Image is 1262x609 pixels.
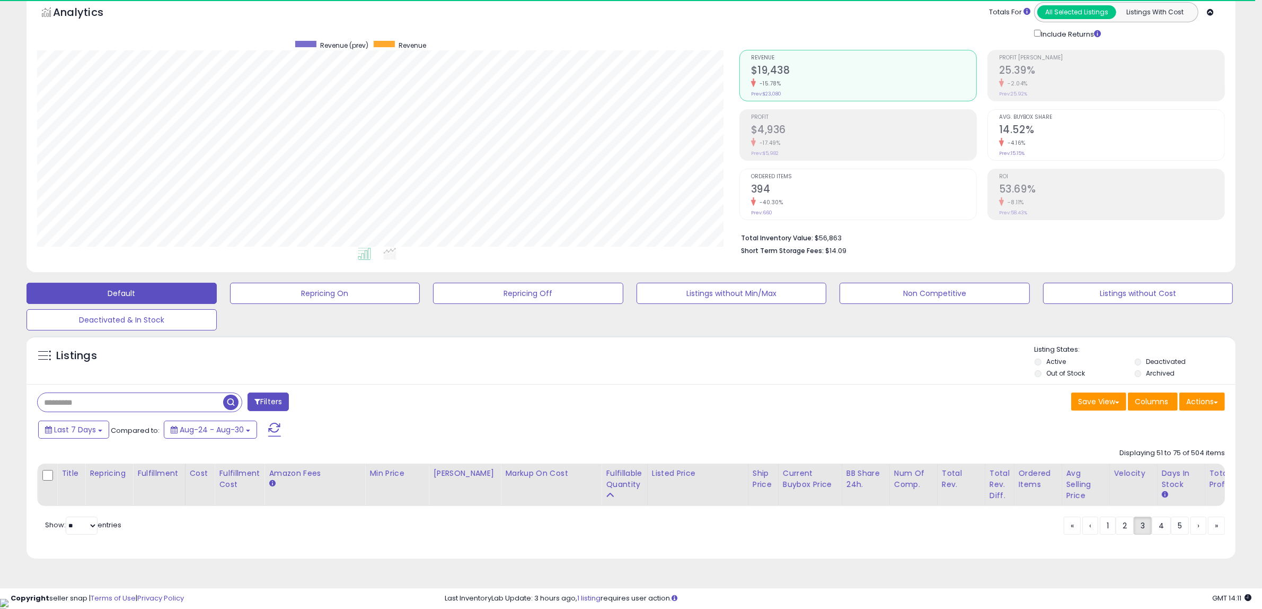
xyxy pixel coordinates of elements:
[1134,517,1152,535] a: 3
[751,55,976,61] span: Revenue
[1046,369,1085,378] label: Out of Stock
[1135,396,1168,407] span: Columns
[180,424,244,435] span: Aug-24 - Aug-30
[751,64,976,79] h2: $19,438
[53,5,124,22] h5: Analytics
[190,468,210,479] div: Cost
[999,150,1025,156] small: Prev: 15.15%
[1004,139,1026,147] small: -4.16%
[61,468,81,479] div: Title
[369,468,424,479] div: Min Price
[248,393,289,411] button: Filters
[741,231,1217,243] li: $56,863
[320,41,368,50] span: Revenue (prev)
[999,115,1224,120] span: Avg. Buybox Share
[637,283,827,304] button: Listings without Min/Max
[1197,520,1199,531] span: ›
[1152,517,1171,535] a: 4
[990,468,1010,501] div: Total Rev. Diff.
[1179,393,1225,411] button: Actions
[1171,517,1189,535] a: 5
[27,283,217,304] button: Default
[894,468,933,490] div: Num of Comp.
[11,593,49,603] strong: Copyright
[1100,517,1116,535] a: 1
[999,55,1224,61] span: Profit [PERSON_NAME]
[942,468,981,490] div: Total Rev.
[999,64,1224,79] h2: 25.39%
[1114,468,1153,479] div: Velocity
[999,174,1224,180] span: ROI
[741,233,813,242] b: Total Inventory Value:
[433,468,496,479] div: [PERSON_NAME]
[137,593,184,603] a: Privacy Policy
[840,283,1030,304] button: Non Competitive
[399,41,426,50] span: Revenue
[433,283,623,304] button: Repricing Off
[269,479,275,489] small: Amazon Fees.
[1119,448,1225,458] div: Displaying 51 to 75 of 504 items
[825,246,846,256] span: $14.09
[445,594,1251,604] div: Last InventoryLab Update: 3 hours ago, requires user action.
[751,124,976,138] h2: $4,936
[1162,468,1201,490] div: Days In Stock
[219,468,260,490] div: Fulfillment Cost
[1066,468,1105,501] div: Avg Selling Price
[1035,345,1235,355] p: Listing States:
[1212,593,1251,603] span: 2025-09-7 14:11 GMT
[751,115,976,120] span: Profit
[1162,490,1168,500] small: Days In Stock.
[999,183,1224,197] h2: 53.69%
[1026,28,1114,39] div: Include Returns
[230,283,420,304] button: Repricing On
[751,150,779,156] small: Prev: $5,982
[501,464,602,506] th: The percentage added to the cost of goods (COGS) that forms the calculator for Min & Max prices.
[999,91,1027,97] small: Prev: 25.92%
[1116,517,1134,535] a: 2
[1043,283,1233,304] button: Listings without Cost
[1215,520,1218,531] span: »
[1210,468,1248,490] div: Total Profit
[269,468,360,479] div: Amazon Fees
[1046,357,1066,366] label: Active
[164,421,257,439] button: Aug-24 - Aug-30
[783,468,837,490] div: Current Buybox Price
[577,593,601,603] a: 1 listing
[606,468,642,490] div: Fulfillable Quantity
[1037,5,1116,19] button: All Selected Listings
[999,124,1224,138] h2: 14.52%
[1146,369,1175,378] label: Archived
[753,468,774,490] div: Ship Price
[1071,393,1126,411] button: Save View
[756,198,783,206] small: -40.30%
[111,425,160,436] span: Compared to:
[1071,520,1074,531] span: «
[751,91,781,97] small: Prev: $23,080
[90,468,128,479] div: Repricing
[1004,198,1024,206] small: -8.11%
[1146,357,1186,366] label: Deactivated
[751,210,772,216] small: Prev: 660
[505,468,597,479] div: Markup on Cost
[1128,393,1178,411] button: Columns
[1089,520,1091,531] span: ‹
[756,139,781,147] small: -17.49%
[751,183,976,197] h2: 394
[989,7,1030,18] div: Totals For
[27,309,217,330] button: Deactivated & In Stock
[45,520,121,530] span: Show: entries
[54,424,96,435] span: Last 7 Days
[741,246,824,255] b: Short Term Storage Fees:
[11,594,184,604] div: seller snap | |
[38,421,109,439] button: Last 7 Days
[846,468,885,490] div: BB Share 24h.
[1004,80,1028,88] small: -2.04%
[1116,5,1195,19] button: Listings With Cost
[999,210,1027,216] small: Prev: 58.43%
[756,80,781,88] small: -15.78%
[751,174,976,180] span: Ordered Items
[652,468,744,479] div: Listed Price
[1019,468,1057,490] div: Ordered Items
[56,349,97,363] h5: Listings
[91,593,136,603] a: Terms of Use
